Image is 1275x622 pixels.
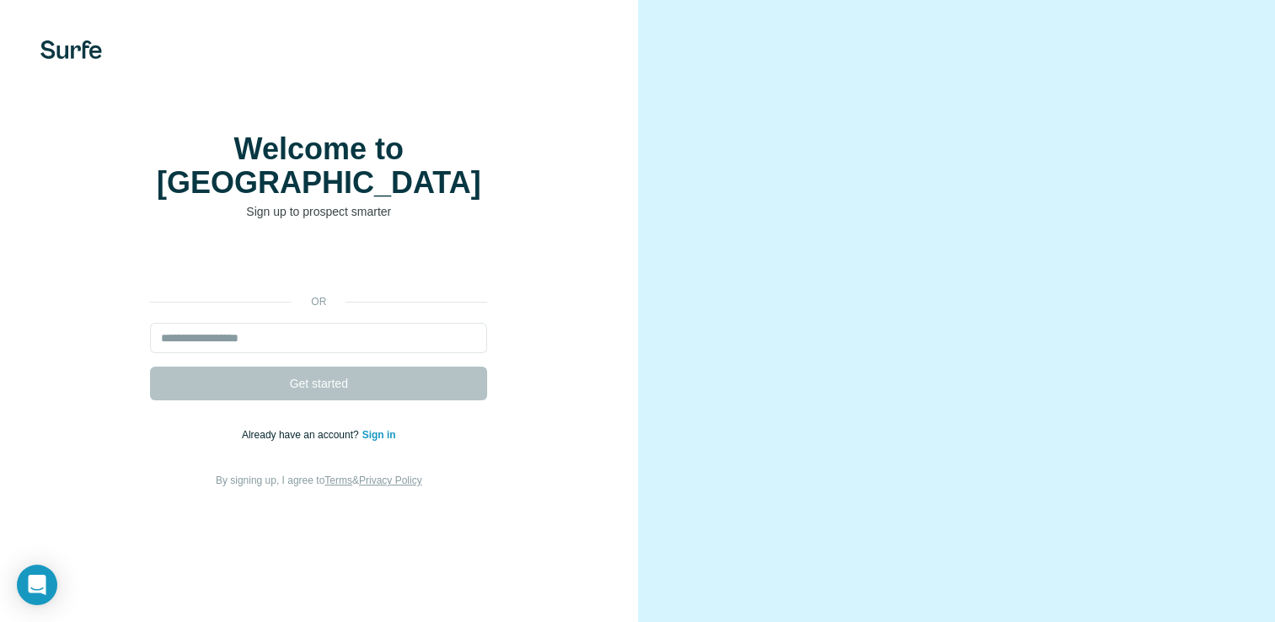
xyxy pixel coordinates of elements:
a: Privacy Policy [359,475,422,486]
iframe: Sign in with Google Button [142,245,496,282]
div: Open Intercom Messenger [17,565,57,605]
span: Already have an account? [242,429,362,441]
img: Surfe's logo [40,40,102,59]
a: Terms [324,475,352,486]
a: Sign in [362,429,396,441]
p: Sign up to prospect smarter [150,203,487,220]
p: or [292,294,346,309]
h1: Welcome to [GEOGRAPHIC_DATA] [150,132,487,200]
span: By signing up, I agree to & [216,475,422,486]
